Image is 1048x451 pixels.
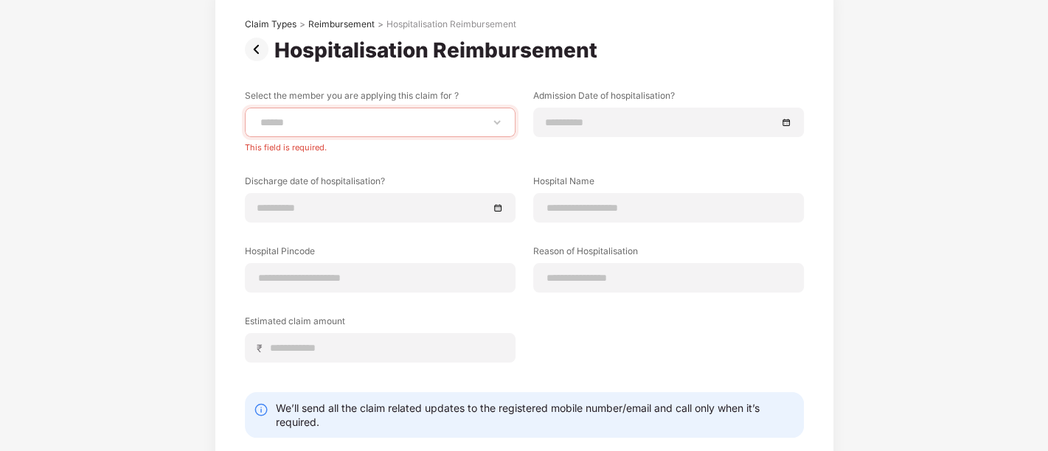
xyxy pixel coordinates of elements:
img: svg+xml;base64,PHN2ZyBpZD0iSW5mby0yMHgyMCIgeG1sbnM9Imh0dHA6Ly93d3cudzMub3JnLzIwMDAvc3ZnIiB3aWR0aD... [254,402,268,417]
div: Hospitalisation Reimbursement [386,18,516,30]
div: This field is required. [245,137,516,153]
div: Claim Types [245,18,296,30]
label: Reason of Hospitalisation [533,245,804,263]
div: > [378,18,384,30]
div: > [299,18,305,30]
label: Estimated claim amount [245,315,516,333]
label: Hospital Pincode [245,245,516,263]
img: svg+xml;base64,PHN2ZyBpZD0iUHJldi0zMngzMiIgeG1sbnM9Imh0dHA6Ly93d3cudzMub3JnLzIwMDAvc3ZnIiB3aWR0aD... [245,38,274,61]
div: Reimbursement [308,18,375,30]
label: Select the member you are applying this claim for ? [245,89,516,108]
div: We’ll send all the claim related updates to the registered mobile number/email and call only when... [276,401,795,429]
label: Discharge date of hospitalisation? [245,175,516,193]
span: ₹ [257,341,268,355]
label: Admission Date of hospitalisation? [533,89,804,108]
div: Hospitalisation Reimbursement [274,38,603,63]
label: Hospital Name [533,175,804,193]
